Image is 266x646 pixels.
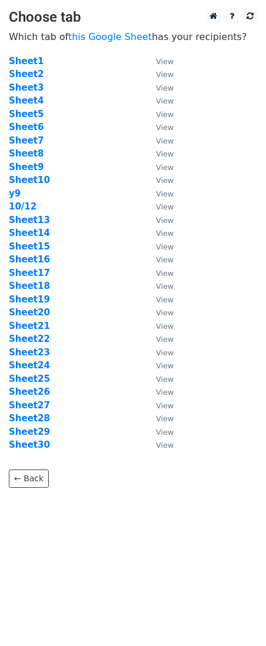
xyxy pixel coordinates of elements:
[9,122,44,132] a: Sheet6
[9,215,50,225] a: Sheet13
[9,148,44,159] strong: Sheet8
[9,307,50,318] a: Sheet20
[156,428,174,437] small: View
[9,427,50,437] a: Sheet29
[9,360,50,371] a: Sheet24
[156,70,174,79] small: View
[144,387,174,397] a: View
[9,241,50,252] a: Sheet15
[9,400,50,411] a: Sheet27
[9,334,50,344] a: Sheet22
[144,188,174,199] a: View
[9,82,44,93] a: Sheet3
[9,9,257,26] h3: Choose tab
[156,322,174,331] small: View
[156,149,174,158] small: View
[144,307,174,318] a: View
[156,57,174,66] small: View
[144,374,174,384] a: View
[156,163,174,172] small: View
[144,135,174,146] a: View
[156,295,174,304] small: View
[144,175,174,185] a: View
[9,254,50,265] a: Sheet16
[156,361,174,370] small: View
[9,69,44,79] a: Sheet2
[9,413,50,424] a: Sheet28
[156,348,174,357] small: View
[144,215,174,225] a: View
[9,268,50,278] a: Sheet17
[156,202,174,211] small: View
[144,321,174,331] a: View
[156,242,174,251] small: View
[144,268,174,278] a: View
[156,388,174,397] small: View
[9,175,50,185] a: Sheet10
[156,176,174,185] small: View
[144,334,174,344] a: View
[144,413,174,424] a: View
[144,82,174,93] a: View
[9,321,50,331] a: Sheet21
[144,122,174,132] a: View
[9,188,21,199] a: y9
[68,31,152,42] a: this Google Sheet
[144,56,174,66] a: View
[9,387,50,397] a: Sheet26
[144,228,174,238] a: View
[144,162,174,172] a: View
[156,282,174,291] small: View
[9,31,257,43] p: Which tab of has your recipients?
[9,56,44,66] a: Sheet1
[156,189,174,198] small: View
[9,162,44,172] a: Sheet9
[156,335,174,344] small: View
[156,96,174,105] small: View
[144,427,174,437] a: View
[144,347,174,358] a: View
[144,360,174,371] a: View
[9,439,50,450] a: Sheet30
[9,228,50,238] a: Sheet14
[156,401,174,410] small: View
[144,254,174,265] a: View
[144,69,174,79] a: View
[9,201,36,212] a: 10/12
[156,269,174,278] small: View
[9,281,50,291] a: Sheet18
[156,136,174,145] small: View
[9,374,50,384] a: Sheet25
[9,95,44,106] a: Sheet4
[156,229,174,238] small: View
[156,84,174,92] small: View
[9,109,44,119] a: Sheet5
[144,148,174,159] a: View
[156,216,174,225] small: View
[156,414,174,423] small: View
[156,375,174,384] small: View
[144,241,174,252] a: View
[9,135,44,146] a: Sheet7
[9,294,50,305] a: Sheet19
[9,469,49,488] a: ← Back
